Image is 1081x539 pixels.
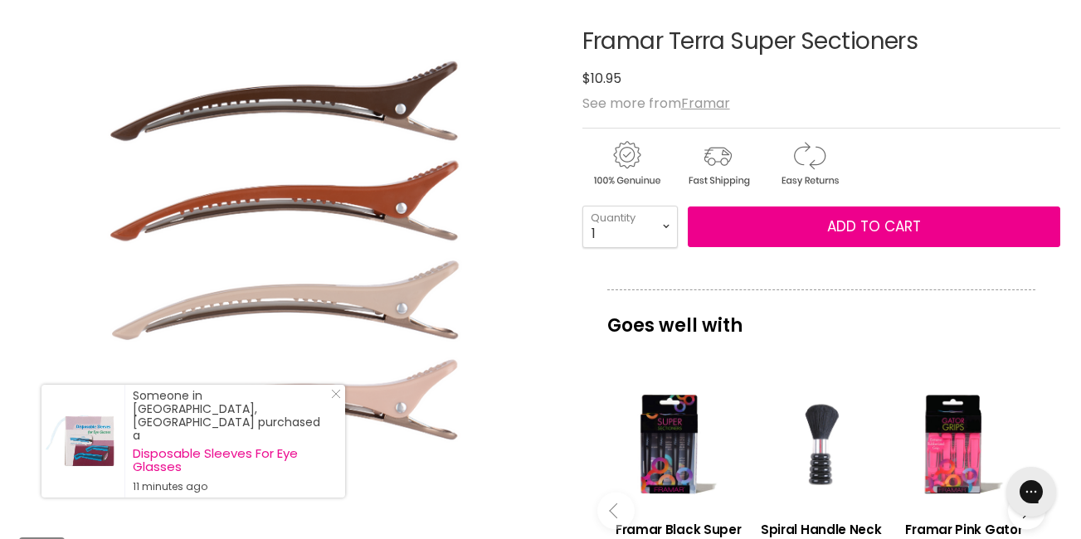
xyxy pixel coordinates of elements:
svg: Close Icon [331,389,341,399]
a: Visit product page [41,385,124,498]
img: genuine.gif [582,138,670,189]
a: Close Notification [324,389,341,405]
small: 11 minutes ago [133,480,329,493]
span: Add to cart [827,216,921,236]
div: Someone in [GEOGRAPHIC_DATA], [GEOGRAPHIC_DATA] purchased a [133,389,329,493]
a: Framar [681,94,730,113]
a: Disposable Sleeves For Eye Glasses [133,447,329,473]
img: shipping.gif [674,138,762,189]
span: $10.95 [582,69,621,88]
select: Quantity [582,206,678,247]
p: Goes well with [607,289,1035,344]
iframe: Gorgias live chat messenger [998,461,1064,522]
h1: Framar Terra Super Sectioners [582,29,1060,55]
img: returns.gif [765,138,853,189]
span: See more from [582,94,730,113]
button: Add to cart [688,206,1060,248]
